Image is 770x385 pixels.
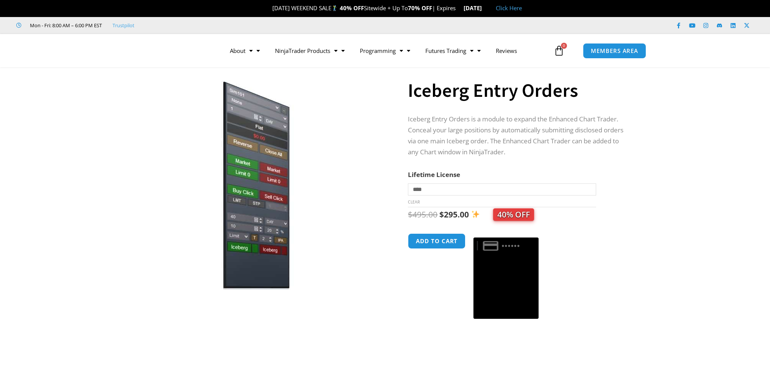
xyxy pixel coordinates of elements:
[408,209,437,220] bdi: 495.00
[267,42,352,59] a: NinjaTrader Products
[473,238,539,319] button: Buy with GPay
[439,209,444,220] span: $
[542,40,576,62] a: 0
[408,4,432,12] strong: 70% OFF
[472,210,479,218] img: ✨
[418,42,488,59] a: Futures Trading
[332,5,337,11] img: 🏌️‍♂️
[439,209,469,220] bdi: 295.00
[464,4,488,12] strong: [DATE]
[408,199,420,205] a: Clear options
[472,232,540,233] iframe: Secure payment input frame
[408,170,460,179] label: Lifetime License
[561,43,567,49] span: 0
[340,4,364,12] strong: 40% OFF
[408,323,629,380] iframe: PayPal Message 1
[482,5,488,11] img: 🏭
[28,21,102,30] span: Mon - Fri: 8:00 AM – 6:00 PM EST
[502,242,521,250] text: ••••••
[493,208,534,221] span: 40% OFF
[112,21,134,30] a: Trustpilot
[408,114,629,158] p: Iceberg Entry Orders is a module to expand the Enhanced Chart Trader. Conceal your large position...
[222,42,552,59] nav: Menu
[408,77,629,104] h1: Iceberg Entry Orders
[352,42,418,59] a: Programming
[408,233,465,249] button: Add to cart
[496,4,522,12] a: Click Here
[264,4,463,12] span: [DATE] WEEKEND SALE Sitewide + Up To | Expires
[266,5,272,11] img: 🎉
[408,209,412,220] span: $
[136,81,380,290] img: IceBergEntryOrders
[456,5,462,11] img: ⌛
[488,42,525,59] a: Reviews
[114,37,195,64] img: LogoAI | Affordable Indicators – NinjaTrader
[583,43,646,59] a: MEMBERS AREA
[591,48,638,54] span: MEMBERS AREA
[222,42,267,59] a: About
